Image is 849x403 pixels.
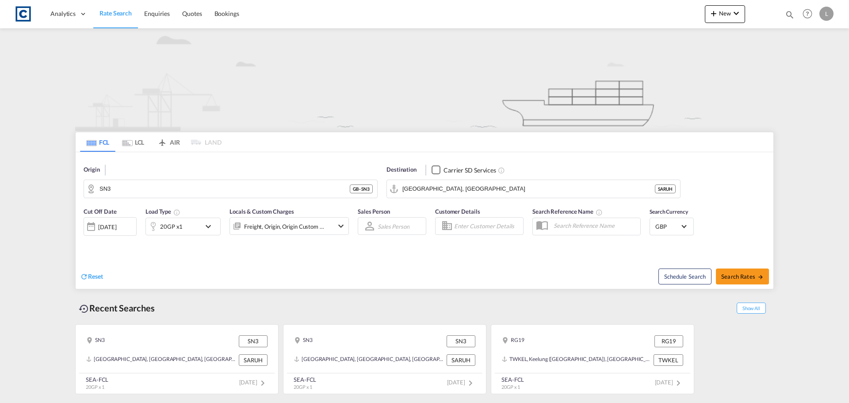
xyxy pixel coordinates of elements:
div: TWKEL [654,354,683,366]
span: Enquiries [144,10,170,17]
div: Origin SN3Destination Checkbox No InkUnchecked: Search for CY (Container Yard) services for all s... [76,152,773,289]
span: Cut Off Date [84,208,117,215]
img: 1fdb9190129311efbfaf67cbb4249bed.jpeg [13,4,33,24]
div: 20GP x1icon-chevron-down [145,218,221,235]
md-icon: icon-plus 400-fg [708,8,719,19]
div: TWKEL, Keelung (Chilung), Taiwan, Province of China, Greater China & Far East Asia, Asia Pacific [502,354,651,366]
md-icon: icon-magnify [785,10,795,19]
input: Search by Port [402,182,655,196]
div: Freight Origin Origin Custom Factory Stuffingicon-chevron-down [229,217,349,235]
md-input-container: SN3 [84,180,377,198]
span: Locals & Custom Charges [229,208,294,215]
md-icon: icon-backup-restore [79,303,89,314]
span: [DATE] [239,379,268,386]
recent-search-card: RG19 RG19TWKEL, Keelung ([GEOGRAPHIC_DATA]), [GEOGRAPHIC_DATA], [GEOGRAPHIC_DATA], [GEOGRAPHIC_DA... [491,324,694,394]
span: Quotes [182,10,202,17]
md-tab-item: LCL [115,132,151,152]
div: SN3 [294,335,313,347]
div: [DATE] [84,217,137,236]
span: Sales Person [358,208,390,215]
md-input-container: Riyadh, SARUH [387,180,680,198]
div: SARUH [655,184,676,193]
div: icon-magnify [785,10,795,23]
md-tab-item: FCL [80,132,115,152]
div: Help [800,6,819,22]
div: Recent Searches [75,298,158,318]
span: 20GP x 1 [86,384,104,390]
button: Note: By default Schedule search will only considerorigin ports, destination ports and cut off da... [658,269,711,284]
div: SEA-FCL [501,376,524,384]
span: Show All [737,303,766,314]
img: new-FCL.png [75,28,774,131]
span: Search Reference Name [532,208,603,215]
div: SN3 [447,335,475,347]
div: SARUH [447,354,475,366]
span: GB - SN3 [353,186,370,192]
md-datepicker: Select [84,235,90,247]
span: Search Rates [721,273,764,280]
span: Rate Search [99,9,132,17]
md-icon: icon-chevron-down [336,221,346,231]
md-select: Select Currency: £ GBPUnited Kingdom Pound [654,220,689,233]
button: icon-plus 400-fgNewicon-chevron-down [705,5,745,23]
div: RG19 [654,335,683,347]
span: GBP [655,223,680,230]
div: L [819,7,834,21]
span: Help [800,6,815,21]
md-icon: Your search will be saved by the below given name [596,209,603,216]
md-pagination-wrapper: Use the left and right arrow keys to navigate between tabs [80,132,222,152]
span: 20GP x 1 [294,384,312,390]
span: New [708,10,742,17]
input: Enter Customer Details [454,219,520,233]
div: Freight Origin Origin Custom Factory Stuffing [244,220,325,233]
div: SN3 [86,335,105,347]
span: Analytics [50,9,76,18]
div: SARUH [239,354,268,366]
md-icon: icon-chevron-right [257,378,268,388]
span: Load Type [145,208,180,215]
div: icon-refreshReset [80,272,103,282]
md-tab-item: AIR [151,132,186,152]
span: Origin [84,165,99,174]
md-icon: Unchecked: Search for CY (Container Yard) services for all selected carriers.Checked : Search for... [498,167,505,174]
div: SEA-FCL [294,376,316,384]
div: 20GP x1 [160,220,183,233]
input: Search Reference Name [549,219,640,232]
div: SARUH, Riyadh, Saudi Arabia, Middle East, Middle East [294,354,444,366]
span: Search Currency [650,208,688,215]
button: Search Ratesicon-arrow-right [716,269,769,284]
md-icon: icon-airplane [157,137,168,144]
md-icon: icon-refresh [80,273,88,280]
md-icon: icon-arrow-right [757,274,764,280]
div: SARUH, Riyadh, Saudi Arabia, Middle East, Middle East [86,354,237,366]
div: SN3 [239,335,268,347]
md-icon: icon-chevron-down [731,8,742,19]
md-icon: Select multiple loads to view rates [173,209,180,216]
recent-search-card: SN3 SN3[GEOGRAPHIC_DATA], [GEOGRAPHIC_DATA], [GEOGRAPHIC_DATA], [GEOGRAPHIC_DATA], [GEOGRAPHIC_DA... [75,324,279,394]
md-icon: icon-chevron-right [673,378,684,388]
md-icon: icon-chevron-down [203,221,218,232]
div: RG19 [502,335,524,347]
span: [DATE] [447,379,476,386]
span: Bookings [214,10,239,17]
span: 20GP x 1 [501,384,520,390]
input: Search by Door [99,182,350,196]
div: [DATE] [98,223,116,231]
md-icon: icon-chevron-right [465,378,476,388]
div: SEA-FCL [86,376,108,384]
md-checkbox: Checkbox No Ink [432,165,496,175]
span: Destination [386,165,417,174]
span: [DATE] [655,379,684,386]
span: Reset [88,273,103,280]
md-select: Sales Person [377,220,410,233]
recent-search-card: SN3 SN3[GEOGRAPHIC_DATA], [GEOGRAPHIC_DATA], [GEOGRAPHIC_DATA], [GEOGRAPHIC_DATA], [GEOGRAPHIC_DA... [283,324,486,394]
div: Carrier SD Services [444,166,496,175]
span: Customer Details [435,208,480,215]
